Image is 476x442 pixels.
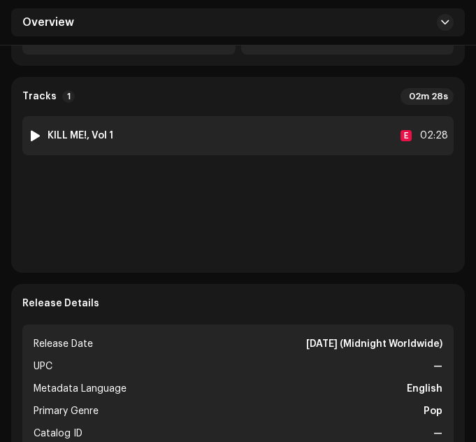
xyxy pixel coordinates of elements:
div: 02m 28s [401,88,454,105]
span: Metadata Language [34,380,127,397]
strong: Release Details [22,298,99,309]
span: Overview [22,17,74,28]
div: 02:28 [417,127,448,144]
strong: KILL ME!, Vol 1 [48,130,113,141]
p-badge: 1 [62,90,75,103]
strong: English [407,380,442,397]
strong: — [433,425,442,442]
div: E [401,130,412,141]
span: Catalog ID [34,425,82,442]
span: Primary Genre [34,403,99,420]
strong: [DATE] (Midnight Worldwide) [306,336,442,352]
strong: — [433,358,442,375]
strong: Tracks [22,91,57,102]
strong: Pop [424,403,442,420]
span: UPC [34,358,52,375]
span: Release Date [34,336,93,352]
